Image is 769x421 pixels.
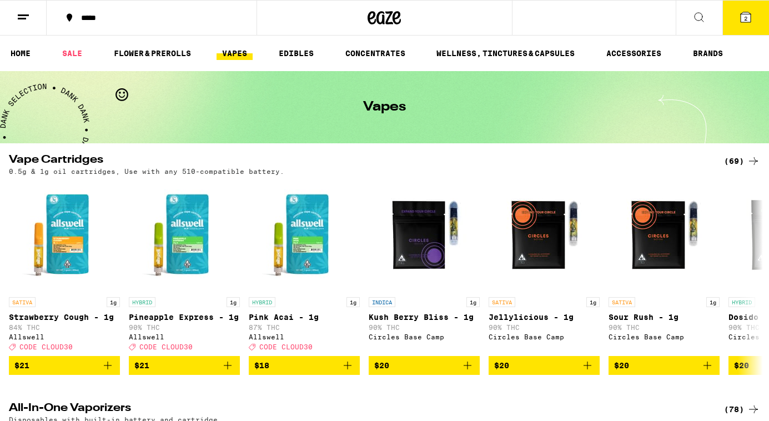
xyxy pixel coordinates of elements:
p: HYBRID [728,297,755,307]
p: Sour Rush - 1g [609,313,720,322]
span: 2 [744,15,747,22]
a: SALE [57,47,88,60]
a: HOME [5,47,36,60]
h2: All-In-One Vaporizers [9,403,706,416]
p: Strawberry Cough - 1g [9,313,120,322]
img: Circles Base Camp - Sour Rush - 1g [609,181,720,292]
div: Allswell [249,333,360,340]
span: $18 [254,361,269,370]
img: Circles Base Camp - Jellylicious - 1g [489,181,600,292]
a: FLOWER & PREROLLS [108,47,197,60]
p: HYBRID [249,297,275,307]
p: Jellylicious - 1g [489,313,600,322]
button: Add to bag [249,356,360,375]
a: (78) [724,403,760,416]
button: Add to bag [369,356,480,375]
a: BRANDS [687,47,728,60]
span: CODE CLOUD30 [139,343,193,350]
div: Allswell [129,333,240,340]
p: SATIVA [489,297,515,307]
a: ACCESSORIES [601,47,667,60]
span: $20 [614,361,629,370]
p: Pineapple Express - 1g [129,313,240,322]
div: Circles Base Camp [369,333,480,340]
p: 90% THC [489,324,600,331]
p: 1g [466,297,480,307]
button: Add to bag [9,356,120,375]
span: $21 [14,361,29,370]
a: Open page for Strawberry Cough - 1g from Allswell [9,181,120,356]
p: 87% THC [249,324,360,331]
p: 1g [107,297,120,307]
button: Add to bag [609,356,720,375]
a: VAPES [217,47,253,60]
img: Allswell - Pink Acai - 1g [249,181,360,292]
a: Open page for Pink Acai - 1g from Allswell [249,181,360,356]
p: 90% THC [369,324,480,331]
p: 1g [227,297,240,307]
img: Circles Base Camp - Kush Berry Bliss - 1g [369,181,480,292]
h1: Vapes [363,101,406,114]
p: 84% THC [9,324,120,331]
p: 1g [706,297,720,307]
h2: Vape Cartridges [9,154,706,168]
p: 90% THC [609,324,720,331]
p: 1g [346,297,360,307]
span: CODE CLOUD30 [19,343,73,350]
a: Open page for Sour Rush - 1g from Circles Base Camp [609,181,720,356]
span: $20 [734,361,749,370]
p: INDICA [369,297,395,307]
a: WELLNESS, TINCTURES & CAPSULES [431,47,580,60]
button: Add to bag [489,356,600,375]
a: (69) [724,154,760,168]
a: Open page for Pineapple Express - 1g from Allswell [129,181,240,356]
img: Allswell - Strawberry Cough - 1g [9,181,120,292]
button: 2 [722,1,769,35]
span: $20 [374,361,389,370]
a: Open page for Jellylicious - 1g from Circles Base Camp [489,181,600,356]
p: 0.5g & 1g oil cartridges, Use with any 510-compatible battery. [9,168,284,175]
p: 1g [586,297,600,307]
div: Circles Base Camp [609,333,720,340]
a: EDIBLES [273,47,319,60]
p: HYBRID [129,297,155,307]
div: Allswell [9,333,120,340]
span: $21 [134,361,149,370]
p: SATIVA [609,297,635,307]
p: Pink Acai - 1g [249,313,360,322]
span: $20 [494,361,509,370]
a: Open page for Kush Berry Bliss - 1g from Circles Base Camp [369,181,480,356]
img: Allswell - Pineapple Express - 1g [129,181,240,292]
div: Circles Base Camp [489,333,600,340]
a: CONCENTRATES [340,47,411,60]
p: SATIVA [9,297,36,307]
p: Kush Berry Bliss - 1g [369,313,480,322]
p: 90% THC [129,324,240,331]
button: Add to bag [129,356,240,375]
span: CODE CLOUD30 [259,343,313,350]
